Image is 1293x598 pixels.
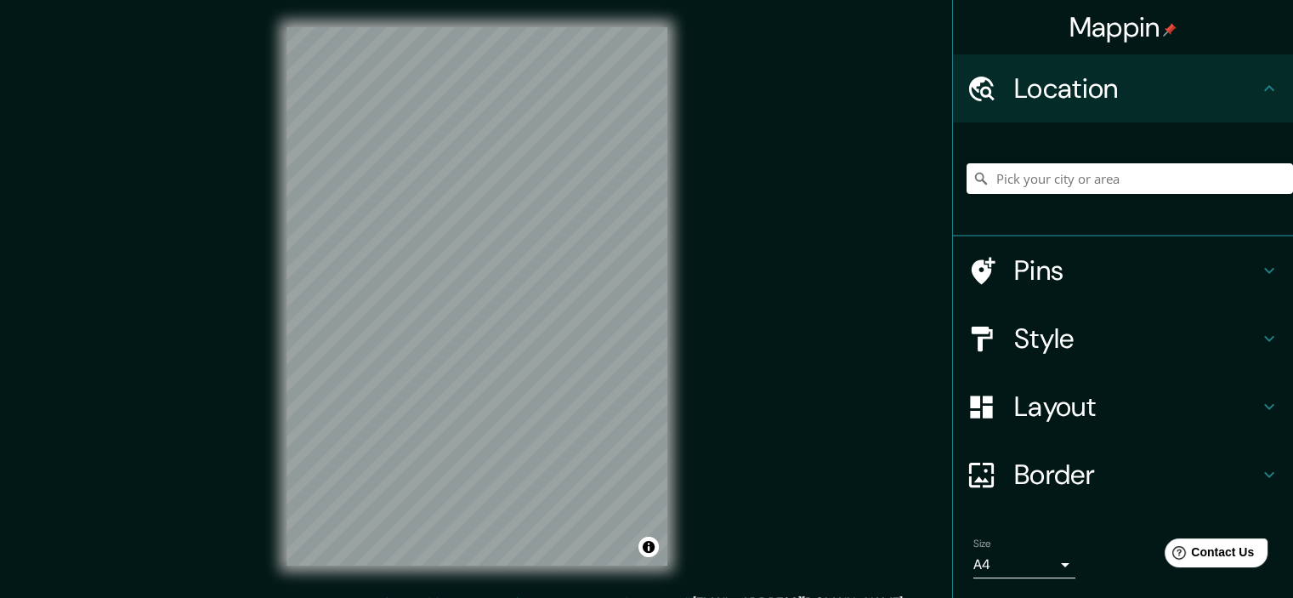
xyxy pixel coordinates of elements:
canvas: Map [286,27,667,566]
div: Pins [953,236,1293,305]
h4: Mappin [1069,10,1177,44]
div: Location [953,54,1293,122]
div: Layout [953,373,1293,441]
div: A4 [973,551,1075,578]
button: Toggle attribution [638,537,659,557]
h4: Style [1014,322,1259,356]
h4: Pins [1014,253,1259,288]
div: Style [953,305,1293,373]
label: Size [973,537,991,551]
iframe: Help widget launcher [1142,532,1274,579]
img: pin-icon.png [1163,23,1177,37]
h4: Border [1014,458,1259,492]
div: Border [953,441,1293,509]
input: Pick your city or area [967,163,1293,194]
h4: Layout [1014,390,1259,424]
h4: Location [1014,71,1259,105]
